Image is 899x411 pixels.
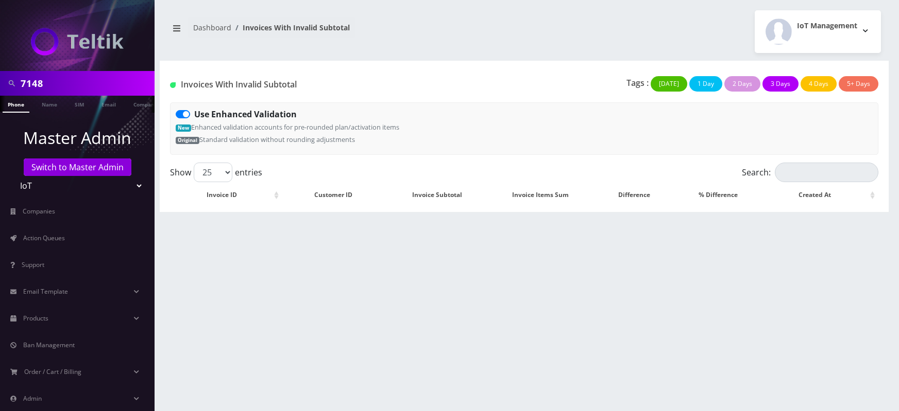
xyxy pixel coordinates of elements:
h1: Invoices With Invalid Subtotal [170,80,396,90]
span: Ban Management [23,341,75,349]
span: Order / Cart / Billing [24,367,81,376]
th: Difference [593,186,676,204]
img: IoT [31,28,124,56]
a: Switch to Master Admin [24,158,131,176]
small: Enhanced validation accounts for pre-rounded plan/activation items Standard validation without ro... [176,122,399,144]
a: Company [128,96,163,112]
a: SIM [70,96,89,112]
p: Tags : [626,77,649,89]
label: Search: [742,163,878,182]
span: New [176,124,191,132]
h2: IoT Management [797,22,857,30]
button: 4 Days [801,76,837,92]
th: Invoice ID [171,186,281,204]
a: Phone [3,96,29,113]
a: Dashboard [193,23,231,32]
th: Created At [760,186,877,204]
span: Admin [23,394,42,403]
a: Email [96,96,121,112]
label: Show entries [170,163,262,182]
strong: Use Enhanced Validation [194,109,297,120]
span: Email Template [23,287,68,296]
th: Customer ID [282,186,385,204]
select: Showentries [194,163,232,182]
input: Search in Company [21,74,152,93]
th: % Difference [677,186,760,204]
button: IoT Management [755,10,881,53]
button: 1 Day [689,76,722,92]
th: Invoice Subtotal [386,186,488,204]
span: Companies [23,207,55,216]
th: Invoice Items Sum [489,186,592,204]
span: Original [176,137,199,144]
button: 3 Days [762,76,799,92]
nav: breadcrumb [167,17,517,46]
img: Customer With Invalid Primary Payment Account [170,82,176,88]
span: Products [23,314,48,323]
button: 5+ Days [839,76,878,92]
input: Search: [775,163,878,182]
span: Action Queues [23,234,65,242]
button: 2 Days [724,76,760,92]
button: [DATE] [651,76,687,92]
span: Support [22,260,44,269]
a: Name [37,96,62,112]
li: Invoices With Invalid Subtotal [231,22,350,33]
